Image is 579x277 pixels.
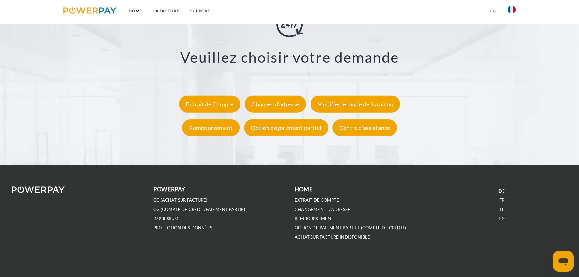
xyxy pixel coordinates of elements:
h3: Veuillez choisir votre demande [37,48,542,66]
a: CG (achat sur facture) [153,197,207,203]
a: EXTRAIT DE COMPTE [295,197,339,203]
iframe: Bouton de lancement de la fenêtre de messagerie [553,251,574,272]
a: EN [499,216,504,221]
a: ACHAT SUR FACTURE INDISPONIBLE [295,234,370,240]
a: Remboursement [181,124,241,131]
a: LA FACTURE [148,5,185,17]
div: Centre d'assistance [332,119,397,136]
div: Extrait de Compte [179,96,240,113]
div: Option de paiement partiel [244,119,328,136]
div: Remboursement [182,119,240,136]
a: Support [185,5,216,17]
b: Home [295,186,312,193]
a: Option de paiement partiel [242,124,330,131]
a: FR [499,197,504,203]
a: Changer d'adresse [243,101,308,108]
a: DE [499,188,504,194]
a: Modifier le mode de livraison [309,101,402,108]
div: Changer d'adresse [245,96,306,113]
img: logo-powerpay.svg [63,7,116,14]
a: PROTECTION DES DONNÉES [153,225,212,231]
a: CG [485,5,502,17]
a: Extrait de Compte [177,101,242,108]
b: POWERPAY [153,186,185,193]
img: fr [508,6,516,13]
a: Centre d'assistance [331,124,398,131]
a: OPTION DE PAIEMENT PARTIEL (Compte de crédit) [295,225,406,231]
img: logo-powerpay-white.svg [12,186,65,193]
a: REMBOURSEMENT [295,216,333,221]
img: online-shopping.svg [276,11,303,37]
a: IMPRESSUM [153,216,179,221]
a: Changement d'adresse [295,207,351,212]
a: IT [500,207,504,212]
a: Home [123,5,148,17]
div: Modifier le mode de livraison [311,96,400,113]
a: CG (Compte de crédit/paiement partiel) [153,207,247,212]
